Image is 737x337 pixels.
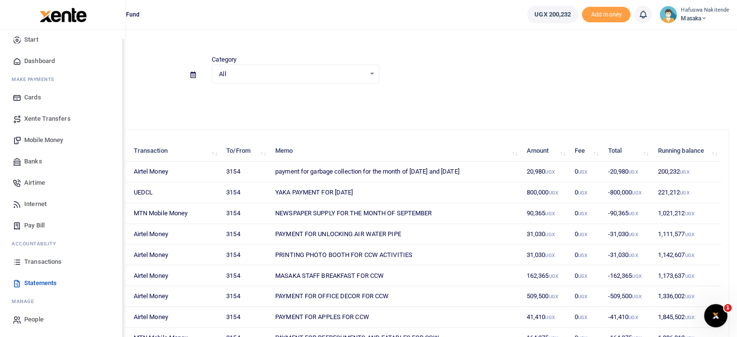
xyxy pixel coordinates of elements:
[652,307,721,328] td: 1,845,502
[628,232,638,237] small: UGX
[569,286,602,307] td: 0
[221,161,270,182] td: 3154
[8,87,118,108] a: Cards
[221,224,270,245] td: 3154
[545,169,554,175] small: UGX
[652,203,721,224] td: 1,021,212
[521,203,569,224] td: 90,365
[8,172,118,193] a: Airtime
[8,129,118,151] a: Mobile Money
[582,7,630,23] span: Add money
[24,278,57,288] span: Statements
[632,294,641,299] small: UGX
[521,286,569,307] td: 509,500
[521,182,569,203] td: 800,000
[569,307,602,328] td: 0
[37,95,729,105] p: Download
[24,221,45,230] span: Pay Bill
[680,190,689,195] small: UGX
[8,236,118,251] li: Ac
[270,286,521,307] td: PAYMENT FOR OFFICE DECOR FOR CCW
[569,265,602,286] td: 0
[549,294,558,299] small: UGX
[704,304,727,327] iframe: Intercom live chat
[602,286,652,307] td: -509,500
[578,294,587,299] small: UGX
[578,211,587,216] small: UGX
[270,307,521,328] td: PAYMENT FOR APPLES FOR CCW
[652,224,721,245] td: 1,111,577
[628,253,638,258] small: UGX
[16,76,54,83] span: ake Payments
[602,182,652,203] td: -800,000
[8,294,118,309] li: M
[24,199,47,209] span: Internet
[652,244,721,265] td: 1,142,607
[527,6,578,23] a: UGX 200,232
[578,169,587,175] small: UGX
[16,298,34,305] span: anage
[549,190,558,195] small: UGX
[219,69,365,79] span: All
[221,141,270,161] th: To/From: activate to sort column ascending
[128,244,221,265] td: Airtel Money
[270,265,521,286] td: MASAKA STAFF BREAKFAST FOR CCW
[685,232,694,237] small: UGX
[128,286,221,307] td: Airtel Money
[270,141,521,161] th: Memo: activate to sort column ascending
[270,224,521,245] td: PAYMENT FOR UNLOCKING AIR WATER PIPE
[24,257,62,267] span: Transactions
[8,193,118,215] a: Internet
[545,315,554,320] small: UGX
[569,182,602,203] td: 0
[8,273,118,294] a: Statements
[270,161,521,182] td: payment for garbage collection for the month of [DATE] and [DATE]
[602,244,652,265] td: -31,030
[685,294,694,299] small: UGX
[521,161,569,182] td: 20,980
[685,253,694,258] small: UGX
[578,253,587,258] small: UGX
[659,6,677,23] img: profile-user
[221,286,270,307] td: 3154
[221,182,270,203] td: 3154
[578,232,587,237] small: UGX
[578,315,587,320] small: UGX
[128,141,221,161] th: Transaction: activate to sort column ascending
[578,190,587,195] small: UGX
[549,273,558,279] small: UGX
[19,240,56,247] span: countability
[39,11,87,18] a: logo-small logo-large logo-large
[569,161,602,182] td: 0
[128,307,221,328] td: Airtel Money
[680,169,689,175] small: UGX
[24,135,63,145] span: Mobile Money
[545,211,554,216] small: UGX
[8,50,118,72] a: Dashboard
[534,10,571,19] span: UGX 200,232
[632,190,641,195] small: UGX
[128,203,221,224] td: MTN Mobile Money
[521,224,569,245] td: 31,030
[270,182,521,203] td: YAKA PAYMENT FOR [DATE]
[602,265,652,286] td: -162,365
[8,151,118,172] a: Banks
[681,14,729,23] span: Masaka
[652,182,721,203] td: 221,212
[652,141,721,161] th: Running balance: activate to sort column ascending
[569,224,602,245] td: 0
[659,6,729,23] a: profile-user Hafuswa Nakitende Masaka
[582,7,630,23] li: Toup your wallet
[602,141,652,161] th: Total: activate to sort column ascending
[628,169,638,175] small: UGX
[270,203,521,224] td: NEWSPAPER SUPPLY FOR THE MONTH OF SEPTEMBER
[523,6,582,23] li: Wallet ballance
[24,157,42,166] span: Banks
[221,265,270,286] td: 3154
[628,315,638,320] small: UGX
[128,265,221,286] td: Airtel Money
[602,224,652,245] td: -31,030
[521,244,569,265] td: 31,030
[212,55,236,64] label: Category
[569,244,602,265] td: 0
